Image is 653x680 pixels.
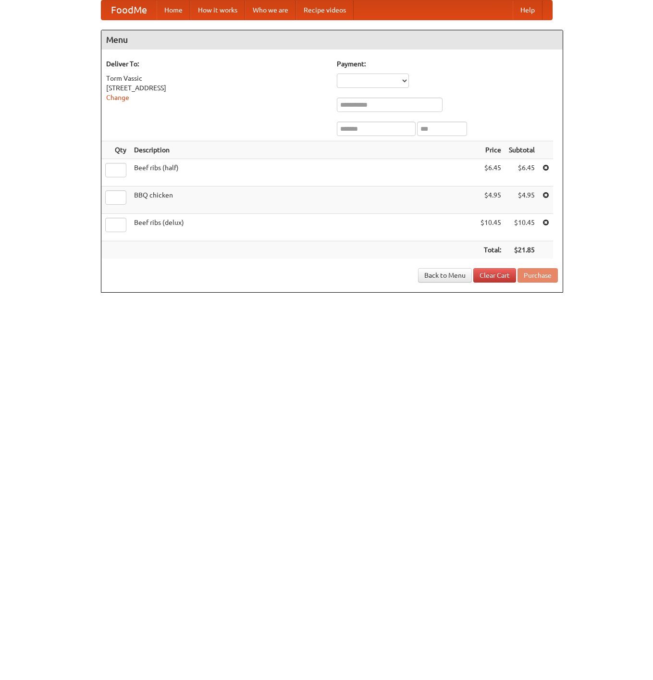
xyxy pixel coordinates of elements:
[190,0,245,20] a: How it works
[517,268,558,283] button: Purchase
[505,186,539,214] td: $4.95
[130,141,477,159] th: Description
[106,74,327,83] div: Torm Vassic
[296,0,354,20] a: Recipe videos
[505,159,539,186] td: $6.45
[418,268,472,283] a: Back to Menu
[106,83,327,93] div: [STREET_ADDRESS]
[157,0,190,20] a: Home
[505,141,539,159] th: Subtotal
[513,0,542,20] a: Help
[477,214,505,241] td: $10.45
[477,241,505,259] th: Total:
[106,94,129,101] a: Change
[101,141,130,159] th: Qty
[473,268,516,283] a: Clear Cart
[477,159,505,186] td: $6.45
[106,59,327,69] h5: Deliver To:
[505,241,539,259] th: $21.85
[130,159,477,186] td: Beef ribs (half)
[101,0,157,20] a: FoodMe
[130,214,477,241] td: Beef ribs (delux)
[245,0,296,20] a: Who we are
[101,30,563,49] h4: Menu
[505,214,539,241] td: $10.45
[337,59,558,69] h5: Payment:
[130,186,477,214] td: BBQ chicken
[477,186,505,214] td: $4.95
[477,141,505,159] th: Price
